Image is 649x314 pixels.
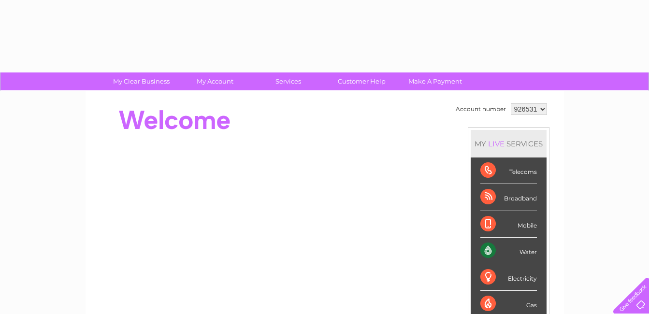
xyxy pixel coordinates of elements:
a: My Account [175,72,255,90]
a: Services [248,72,328,90]
div: Broadband [480,184,537,211]
div: Telecoms [480,157,537,184]
div: Electricity [480,264,537,291]
div: LIVE [486,139,506,148]
div: Water [480,238,537,264]
a: My Clear Business [101,72,181,90]
div: Mobile [480,211,537,238]
td: Account number [453,101,508,117]
div: MY SERVICES [471,130,547,157]
a: Make A Payment [395,72,475,90]
a: Customer Help [322,72,402,90]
